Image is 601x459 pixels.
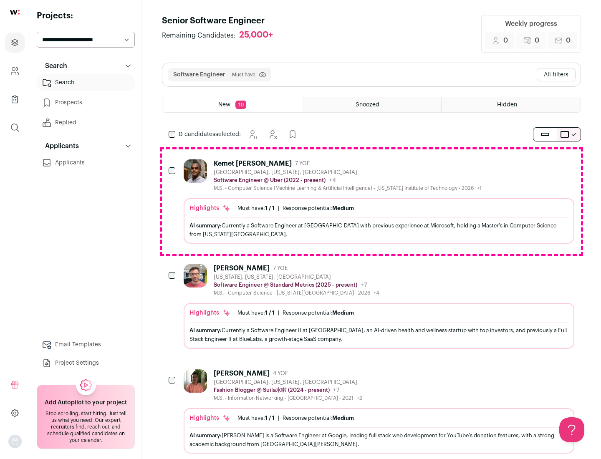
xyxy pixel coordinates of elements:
div: M.S. - Computer Science (Machine Learning & Artificial Intelligence) - [US_STATE] Institute of Te... [214,185,482,192]
a: Search [37,74,135,91]
span: AI summary: [189,433,222,438]
span: 0 [503,35,508,45]
img: 92c6d1596c26b24a11d48d3f64f639effaf6bd365bf059bea4cfc008ddd4fb99.jpg [184,264,207,288]
img: 1d26598260d5d9f7a69202d59cf331847448e6cffe37083edaed4f8fc8795bfe [184,159,207,183]
div: Highlights [189,309,231,317]
div: Kemet [PERSON_NAME] [214,159,292,168]
a: [PERSON_NAME] 4 YOE [GEOGRAPHIC_DATA], [US_STATE], [GEOGRAPHIC_DATA] Fashion Blogger @ Suila水啦 (2... [184,369,574,454]
div: [PERSON_NAME] is a Software Engineer at Google, leading full stack web development for YouTube's ... [189,431,568,449]
span: Medium [332,310,354,315]
div: [PERSON_NAME] [214,264,270,272]
h1: Senior Software Engineer [162,15,281,27]
a: Project Settings [37,355,135,371]
div: Must have: [237,205,275,212]
div: Must have: [237,310,275,316]
div: Currently a Software Engineer II at [GEOGRAPHIC_DATA], an AI-driven health and wellness startup w... [189,326,568,343]
span: +7 [361,282,367,288]
span: +1 [477,186,482,191]
a: Prospects [37,94,135,111]
span: Medium [332,205,354,211]
button: Search [37,58,135,74]
ul: | [237,205,354,212]
a: Applicants [37,154,135,171]
span: 1 / 1 [265,310,275,315]
div: [PERSON_NAME] [214,369,270,378]
p: Software Engineer @ Standard Metrics (2025 - present) [214,282,357,288]
button: Hide [264,126,281,143]
p: Search [40,61,67,71]
a: Email Templates [37,336,135,353]
h2: Projects: [37,10,135,22]
div: Must have: [237,415,275,421]
h2: Add Autopilot to your project [45,398,127,407]
img: ebffc8b94a612106133ad1a79c5dcc917f1f343d62299c503ebb759c428adb03.jpg [184,369,207,393]
div: [GEOGRAPHIC_DATA], [US_STATE], [GEOGRAPHIC_DATA] [214,379,362,386]
span: +4 [329,177,336,183]
span: Snoozed [356,102,379,108]
div: M.S. - Computer Science - [US_STATE][GEOGRAPHIC_DATA] - 2026 [214,290,379,296]
div: 25,000+ [239,30,273,40]
p: Software Engineer @ Uber (2022 - present) [214,177,326,184]
div: Currently a Software Engineer at [GEOGRAPHIC_DATA] with previous experience at Microsoft, holding... [189,221,568,239]
span: New [218,102,230,108]
span: AI summary: [189,328,222,333]
div: Response potential: [283,205,354,212]
div: [US_STATE], [US_STATE], [GEOGRAPHIC_DATA] [214,274,379,280]
div: [GEOGRAPHIC_DATA], [US_STATE], [GEOGRAPHIC_DATA] [214,169,482,176]
a: Hidden [442,97,581,112]
span: 0 [535,35,539,45]
span: selected: [179,130,241,139]
ul: | [237,310,354,316]
div: Highlights [189,414,231,422]
span: Remaining Candidates: [162,30,236,40]
span: 7 YOE [273,265,288,272]
span: 7 YOE [295,160,310,167]
div: Response potential: [283,415,354,421]
a: [PERSON_NAME] 7 YOE [US_STATE], [US_STATE], [GEOGRAPHIC_DATA] Software Engineer @ Standard Metric... [184,264,574,348]
div: Weekly progress [505,19,557,29]
span: +4 [374,290,379,295]
img: wellfound-shorthand-0d5821cbd27db2630d0214b213865d53afaa358527fdda9d0ea32b1df1b89c2c.svg [10,10,20,15]
div: M.S. - Information Networking - [GEOGRAPHIC_DATA] - 2021 [214,395,362,401]
p: Fashion Blogger @ Suila水啦 (2024 - present) [214,387,330,393]
span: 1 / 1 [265,415,275,421]
button: Applicants [37,138,135,154]
span: +2 [357,396,362,401]
a: Kemet [PERSON_NAME] 7 YOE [GEOGRAPHIC_DATA], [US_STATE], [GEOGRAPHIC_DATA] Software Engineer @ Ub... [184,159,574,244]
a: Snoozed [302,97,441,112]
span: Must have [232,71,255,78]
div: Stop scrolling, start hiring. Just tell us what you need. Our expert recruiters find, reach out, ... [42,410,129,444]
a: Projects [5,33,25,53]
ul: | [237,415,354,421]
button: Snooze [244,126,261,143]
a: Company Lists [5,89,25,109]
span: 4 YOE [273,370,288,377]
span: Medium [332,415,354,421]
a: Replied [37,114,135,131]
a: Add Autopilot to your project Stop scrolling, start hiring. Just tell us what you need. Our exper... [37,385,135,449]
span: 10 [235,101,246,109]
iframe: Help Scout Beacon - Open [559,417,584,442]
span: 0 [566,35,571,45]
img: nopic.png [8,435,22,448]
span: 1 / 1 [265,205,275,211]
span: AI summary: [189,223,222,228]
span: 0 candidates [179,131,215,137]
button: Add to Prospects [284,126,301,143]
span: +7 [333,387,340,393]
span: Hidden [497,102,517,108]
div: Response potential: [283,310,354,316]
button: Open dropdown [8,435,22,448]
p: Applicants [40,141,79,151]
button: Software Engineer [173,71,225,79]
button: All filters [537,68,576,81]
div: Highlights [189,204,231,212]
a: Company and ATS Settings [5,61,25,81]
